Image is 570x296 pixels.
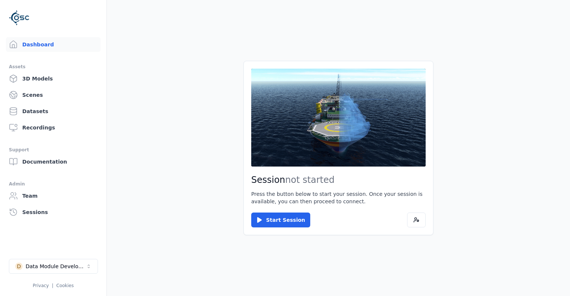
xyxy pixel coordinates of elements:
div: Admin [9,180,98,188]
span: not started [285,175,335,185]
p: Press the button below to start your session. Once your session is available, you can then procee... [251,190,426,205]
a: Cookies [56,283,74,288]
a: Scenes [6,88,101,102]
div: Support [9,145,98,154]
a: Sessions [6,205,101,220]
h2: Session [251,174,426,186]
a: Team [6,188,101,203]
span: | [52,283,53,288]
button: Start Session [251,213,310,227]
div: Assets [9,62,98,71]
div: D [15,263,23,270]
a: Recordings [6,120,101,135]
a: Dashboard [6,37,101,52]
a: Datasets [6,104,101,119]
div: Data Module Development [26,263,86,270]
a: 3D Models [6,71,101,86]
img: Logo [9,7,30,28]
a: Privacy [33,283,49,288]
button: Select a workspace [9,259,98,274]
a: Documentation [6,154,101,169]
